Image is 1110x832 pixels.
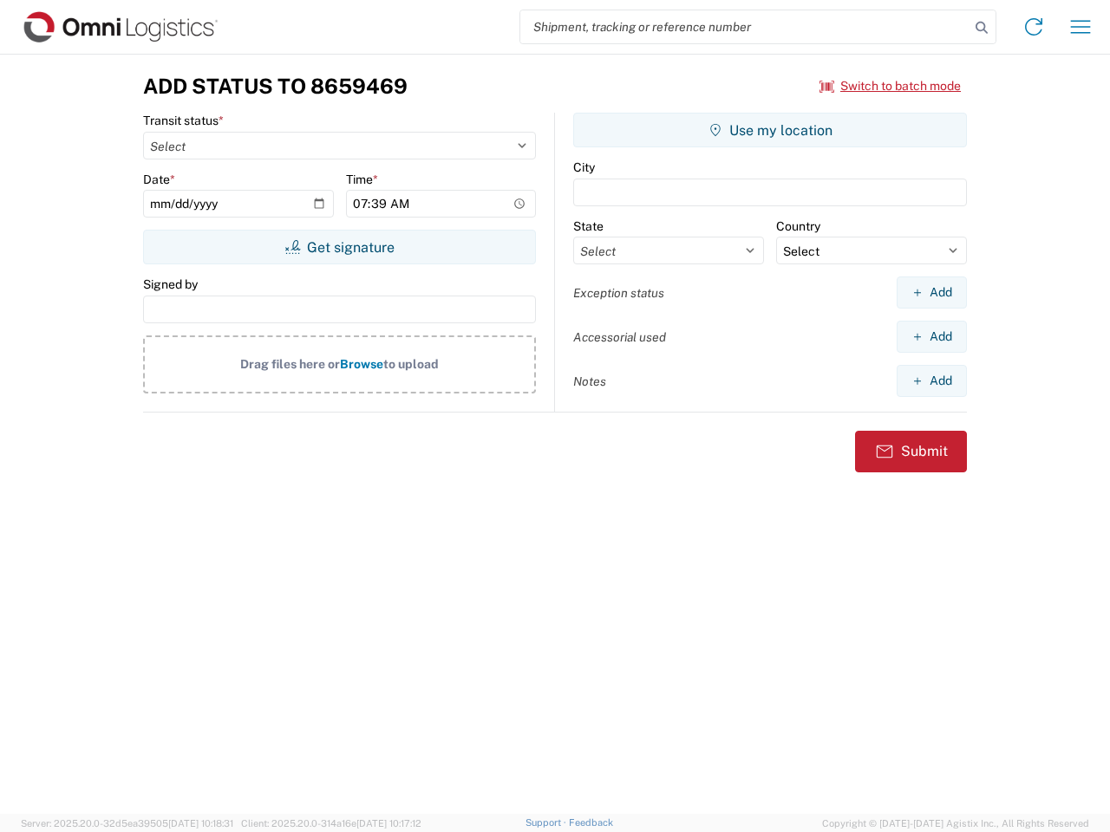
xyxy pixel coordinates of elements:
[240,357,340,371] span: Drag files here or
[168,818,233,829] span: [DATE] 10:18:31
[819,72,961,101] button: Switch to batch mode
[143,276,198,292] label: Signed by
[356,818,421,829] span: [DATE] 10:17:12
[143,113,224,128] label: Transit status
[143,230,536,264] button: Get signature
[897,365,967,397] button: Add
[776,218,820,234] label: Country
[383,357,439,371] span: to upload
[143,172,175,187] label: Date
[897,321,967,353] button: Add
[340,357,383,371] span: Browse
[569,817,613,828] a: Feedback
[143,74,408,99] h3: Add Status to 8659469
[573,374,606,389] label: Notes
[573,113,967,147] button: Use my location
[573,159,595,175] label: City
[855,431,967,472] button: Submit
[526,817,569,828] a: Support
[897,276,967,309] button: Add
[346,172,378,187] label: Time
[573,329,666,345] label: Accessorial used
[573,218,604,234] label: State
[573,285,664,301] label: Exception status
[822,816,1089,831] span: Copyright © [DATE]-[DATE] Agistix Inc., All Rights Reserved
[520,10,970,43] input: Shipment, tracking or reference number
[21,818,233,829] span: Server: 2025.20.0-32d5ea39505
[241,818,421,829] span: Client: 2025.20.0-314a16e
